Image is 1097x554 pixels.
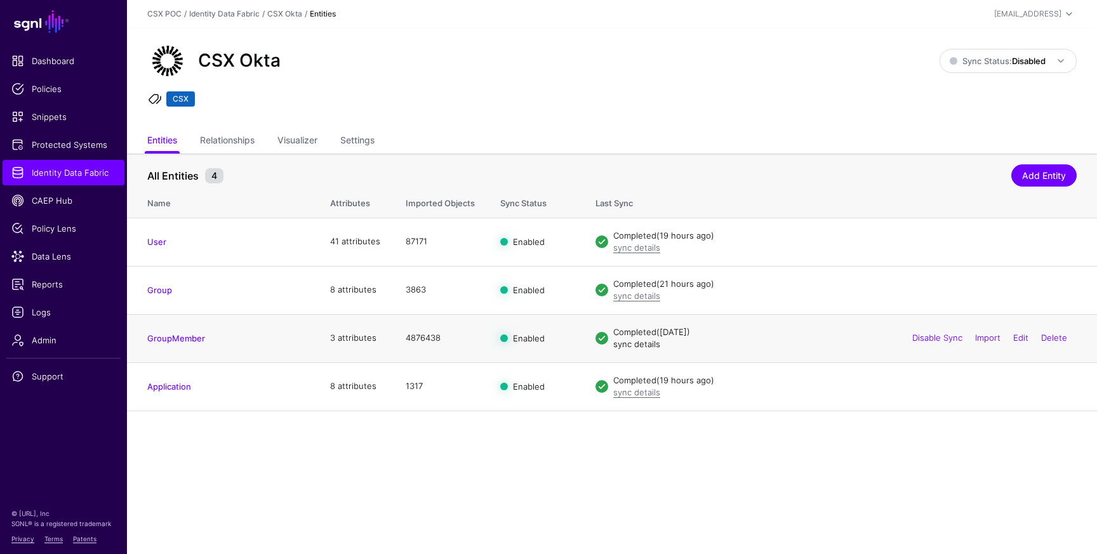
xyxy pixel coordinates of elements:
[73,535,96,543] a: Patents
[975,333,1001,343] a: Import
[11,508,116,518] p: © [URL], Inc
[3,272,124,297] a: Reports
[393,185,488,218] th: Imported Objects
[393,266,488,314] td: 3863
[613,374,1077,387] div: Completed (19 hours ago)
[11,518,116,529] p: SGNL® is a registered trademark
[11,194,116,207] span: CAEP Hub
[11,370,116,383] span: Support
[267,9,302,18] a: CSX Okta
[11,334,116,346] span: Admin
[340,129,375,154] a: Settings
[613,339,660,349] a: sync details
[8,8,119,36] a: SGNL
[613,278,1077,291] div: Completed (21 hours ago)
[1012,56,1046,66] strong: Disabled
[147,381,191,392] a: Application
[583,185,1097,218] th: Last Sync
[513,381,545,392] span: Enabled
[147,41,188,81] img: svg+xml;base64,PHN2ZyB3aWR0aD0iNjQiIGhlaWdodD0iNjQiIHZpZXdCb3g9IjAgMCA2NCA2NCIgZmlsbD0ibm9uZSIgeG...
[3,48,124,74] a: Dashboard
[1041,333,1067,343] a: Delete
[144,168,202,183] span: All Entities
[613,230,1077,242] div: Completed (19 hours ago)
[302,8,310,20] div: /
[260,8,267,20] div: /
[317,218,393,266] td: 41 attributes
[11,166,116,179] span: Identity Data Fabric
[613,387,660,397] a: sync details
[3,132,124,157] a: Protected Systems
[488,185,583,218] th: Sync Status
[912,333,962,343] a: Disable Sync
[11,138,116,151] span: Protected Systems
[147,285,172,295] a: Group
[147,333,205,343] a: GroupMember
[11,55,116,67] span: Dashboard
[393,218,488,266] td: 87171
[3,300,124,325] a: Logs
[310,9,336,18] strong: Entities
[147,237,166,247] a: User
[11,110,116,123] span: Snippets
[147,9,182,18] a: CSX POC
[44,535,63,543] a: Terms
[189,9,260,18] a: Identity Data Fabric
[613,326,1077,339] div: Completed ([DATE])
[393,362,488,411] td: 1317
[198,50,281,72] h2: CSX Okta
[3,160,124,185] a: Identity Data Fabric
[613,242,660,253] a: sync details
[3,244,124,269] a: Data Lens
[317,314,393,362] td: 3 attributes
[166,91,195,107] span: CSX
[994,8,1061,20] div: [EMAIL_ADDRESS]
[11,306,116,319] span: Logs
[11,535,34,543] a: Privacy
[3,327,124,353] a: Admin
[513,333,545,343] span: Enabled
[11,222,116,235] span: Policy Lens
[277,129,317,154] a: Visualizer
[1011,164,1077,187] a: Add Entity
[317,266,393,314] td: 8 attributes
[393,314,488,362] td: 4876438
[147,129,177,154] a: Entities
[513,285,545,295] span: Enabled
[3,76,124,102] a: Policies
[182,8,189,20] div: /
[3,188,124,213] a: CAEP Hub
[205,168,223,183] small: 4
[11,278,116,291] span: Reports
[1013,333,1028,343] a: Edit
[317,185,393,218] th: Attributes
[200,129,255,154] a: Relationships
[3,104,124,129] a: Snippets
[950,56,1046,66] span: Sync Status:
[513,237,545,247] span: Enabled
[11,250,116,263] span: Data Lens
[3,216,124,241] a: Policy Lens
[11,82,116,95] span: Policies
[613,291,660,301] a: sync details
[317,362,393,411] td: 8 attributes
[127,185,317,218] th: Name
